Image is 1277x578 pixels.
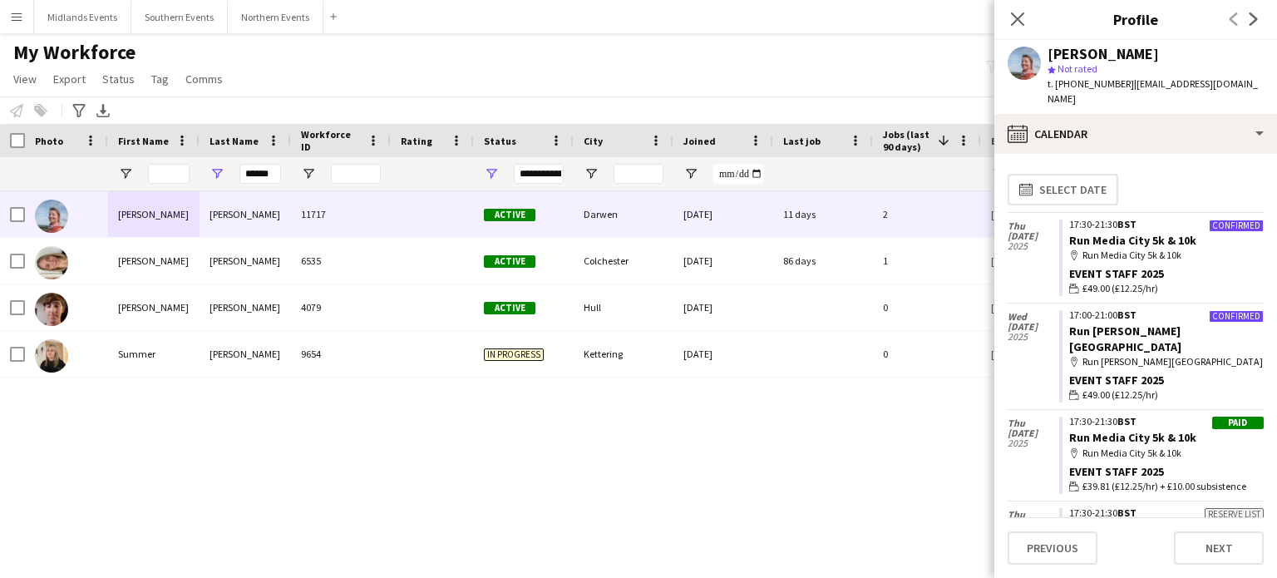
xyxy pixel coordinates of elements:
span: Last job [783,135,821,147]
span: Thu [1008,221,1059,231]
span: Jobs (last 90 days) [883,128,931,153]
div: 17:00-21:00 [1069,310,1264,320]
span: BST [1117,506,1136,519]
a: Status [96,68,141,90]
div: 1 [873,238,981,284]
button: Open Filter Menu [118,166,133,181]
div: Hull [574,284,673,330]
div: Paid [1212,417,1264,429]
a: Run [PERSON_NAME][GEOGRAPHIC_DATA] [1069,324,1181,353]
div: [PERSON_NAME] [200,331,291,377]
span: Comms [185,72,223,86]
input: First Name Filter Input [148,164,190,184]
div: [PERSON_NAME] [108,238,200,284]
span: Tag [151,72,169,86]
a: Run Media City 5k & 10k [1069,430,1196,445]
span: Wed [1008,312,1059,322]
span: Workforce ID [301,128,361,153]
div: 4079 [291,284,391,330]
div: 0 [873,284,981,330]
div: Confirmed [1209,220,1264,232]
span: £49.00 (£12.25/hr) [1082,281,1158,296]
span: Rating [401,135,432,147]
a: View [7,68,43,90]
span: Active [484,209,535,221]
button: Open Filter Menu [584,166,599,181]
button: Open Filter Menu [210,166,224,181]
div: Run Media City 5k & 10k [1069,446,1264,461]
app-action-btn: Advanced filters [69,101,89,121]
div: 17:30-21:30 [1069,220,1264,230]
a: Comms [179,68,229,90]
span: Active [484,302,535,314]
button: Select date [1008,174,1118,205]
div: 2 [873,191,981,237]
span: [DATE] [1008,231,1059,241]
div: [PERSON_NAME] [108,191,200,237]
div: Darwen [574,191,673,237]
h3: Profile [994,8,1277,30]
div: 17:30-21:30 [1069,508,1264,518]
div: [DATE] [673,284,773,330]
span: First Name [118,135,169,147]
span: View [13,72,37,86]
div: Kettering [574,331,673,377]
div: 11717 [291,191,391,237]
span: £39.81 (£12.25/hr) + £10.00 subsistence [1082,479,1246,494]
span: BST [1117,218,1136,230]
div: [DATE] [673,191,773,237]
span: £49.00 (£12.25/hr) [1082,388,1158,403]
a: Run Media City 5k & 10k [1069,233,1196,248]
div: [PERSON_NAME] [200,284,291,330]
div: 0 [873,331,981,377]
input: Workforce ID Filter Input [331,164,381,184]
span: Thu [1008,510,1059,520]
span: t. [PHONE_NUMBER] [1048,77,1134,90]
img: Sarah Arnold [35,200,68,233]
span: In progress [484,348,544,361]
div: 17:30-21:30 [1069,417,1264,427]
div: Summer [108,331,200,377]
span: Export [53,72,86,86]
input: Last Name Filter Input [239,164,281,184]
div: Event Staff 2025 [1069,266,1264,281]
div: 86 days [773,238,873,284]
span: 2025 [1008,332,1059,342]
div: Confirmed [1209,310,1264,323]
input: City Filter Input [614,164,663,184]
img: Bailey Arnold-Wilkin [35,293,68,326]
span: | [EMAIL_ADDRESS][DOMAIN_NAME] [1048,77,1258,105]
span: Photo [35,135,63,147]
div: [DATE] [673,331,773,377]
span: Status [484,135,516,147]
span: 2025 [1008,241,1059,251]
span: BST [1117,415,1136,427]
div: [PERSON_NAME] [108,284,200,330]
button: Open Filter Menu [683,166,698,181]
input: Joined Filter Input [713,164,763,184]
div: [PERSON_NAME] [200,238,291,284]
span: BST [1117,309,1136,321]
span: Active [484,255,535,268]
button: Northern Events [228,1,323,33]
span: City [584,135,603,147]
span: My Workforce [13,40,136,65]
div: Run Media City 5k & 10k [1069,248,1264,263]
span: Last Name [210,135,259,147]
app-action-btn: Export XLSX [93,101,113,121]
button: Southern Events [131,1,228,33]
img: Summer Arnold [35,339,68,373]
span: 2025 [1008,438,1059,448]
div: Event Staff 2025 [1069,464,1264,479]
span: Joined [683,135,716,147]
div: Run [PERSON_NAME][GEOGRAPHIC_DATA] [1069,354,1264,369]
span: Not rated [1058,62,1097,75]
a: Export [47,68,92,90]
button: Previous [1008,531,1097,565]
span: Email [991,135,1018,147]
div: 11 days [773,191,873,237]
div: [PERSON_NAME] [1048,47,1159,62]
div: Calendar [994,114,1277,154]
span: [DATE] [1008,428,1059,438]
div: Event Staff 2025 [1069,373,1264,388]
